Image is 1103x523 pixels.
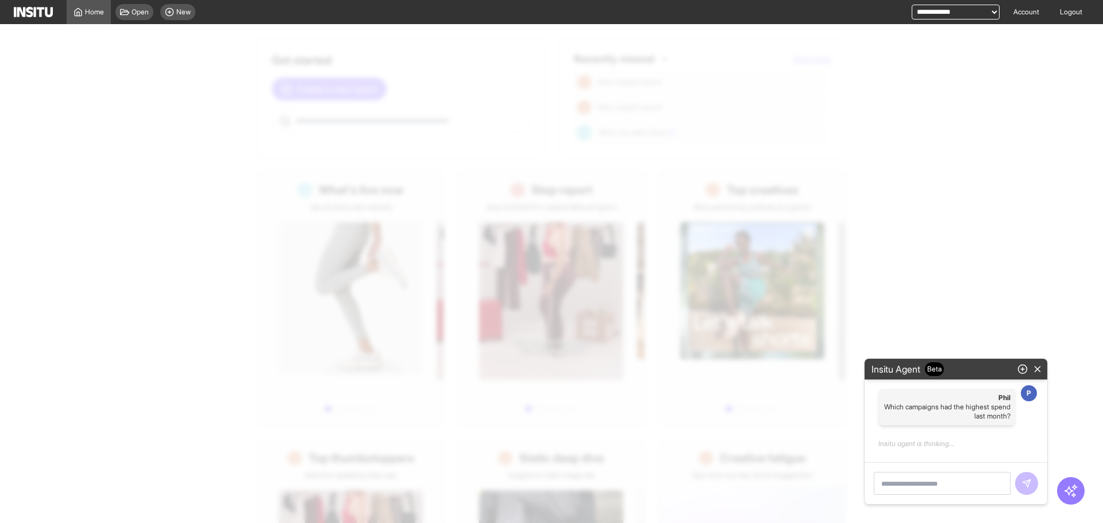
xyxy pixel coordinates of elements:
h2: Insitu Agent [867,362,948,376]
span: Home [85,7,104,17]
img: Logo [14,7,53,17]
span: New [176,7,191,17]
p: Which campaigns had the highest spend last month? [883,402,1011,421]
p: P [1027,389,1031,398]
div: Insitu agent is thinking... [874,435,1038,453]
span: Phil [883,393,1011,402]
span: Beta [925,362,944,376]
span: You cannot perform this action [1015,472,1038,495]
span: Open [132,7,149,17]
